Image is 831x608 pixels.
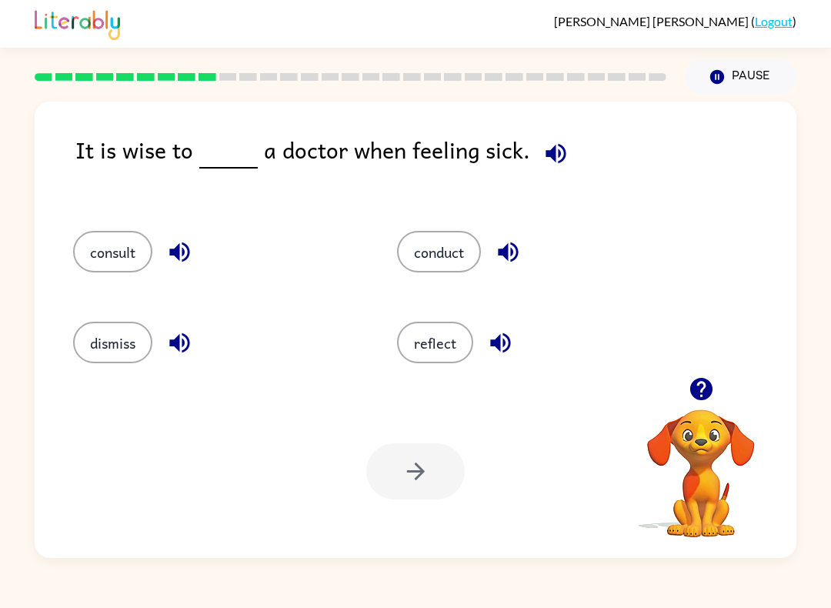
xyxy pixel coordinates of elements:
a: Logout [755,14,793,28]
div: It is wise to a doctor when feeling sick. [75,132,796,200]
button: conduct [397,231,481,272]
button: consult [73,231,152,272]
div: ( ) [554,14,796,28]
img: Literably [35,6,120,40]
span: [PERSON_NAME] [PERSON_NAME] [554,14,751,28]
button: reflect [397,322,473,363]
button: dismiss [73,322,152,363]
video: Your browser must support playing .mp4 files to use Literably. Please try using another browser. [624,386,778,540]
button: Pause [685,59,796,95]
